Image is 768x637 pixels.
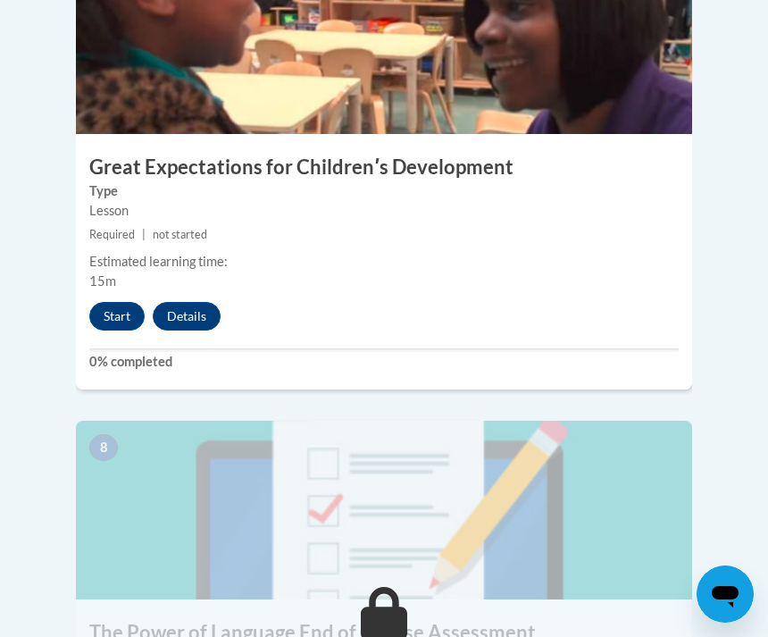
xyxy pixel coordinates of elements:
[89,273,116,289] span: 15m
[76,154,692,181] h3: Great Expectations for Childrenʹs Development
[89,252,679,272] div: Estimated learning time:
[153,302,221,331] button: Details
[76,421,692,599] img: Course Image
[142,228,146,241] span: |
[89,181,679,201] label: Type
[89,352,679,372] label: 0% completed
[89,201,679,221] div: Lesson
[153,228,207,241] span: not started
[89,302,145,331] button: Start
[89,228,135,241] span: Required
[697,566,754,623] iframe: Button to launch messaging window
[89,434,118,461] span: 8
